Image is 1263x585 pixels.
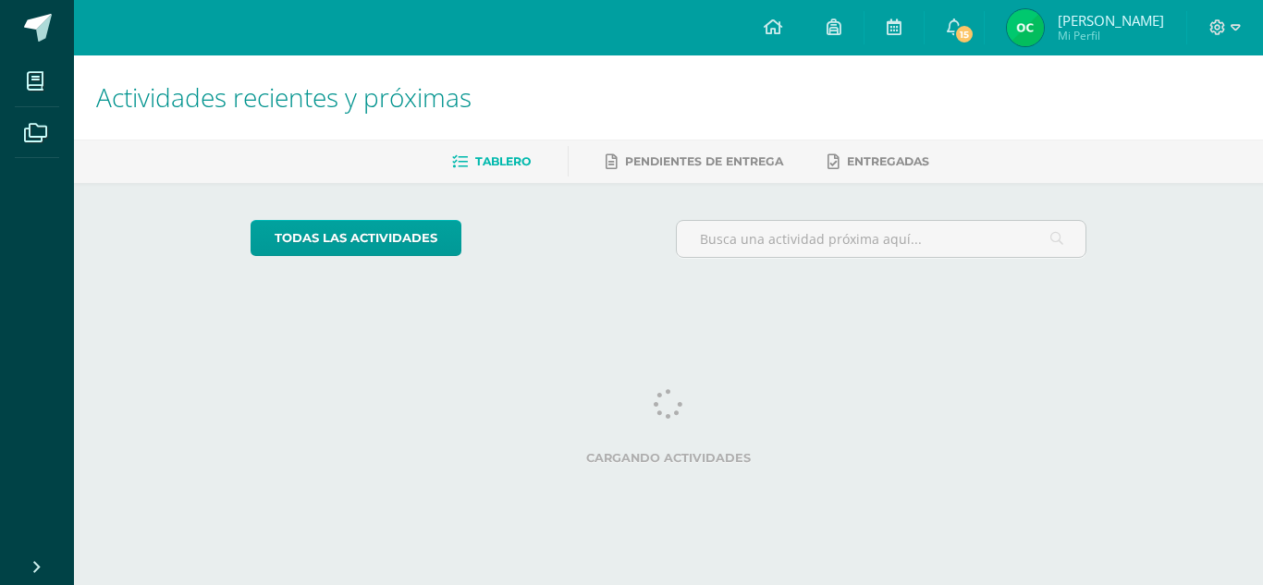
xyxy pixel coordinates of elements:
a: Entregadas [828,147,929,177]
span: Entregadas [847,154,929,168]
a: Tablero [452,147,531,177]
span: Tablero [475,154,531,168]
a: todas las Actividades [251,220,461,256]
label: Cargando actividades [251,451,1087,465]
span: Actividades recientes y próximas [96,79,472,115]
span: [PERSON_NAME] [1058,11,1164,30]
a: Pendientes de entrega [606,147,783,177]
img: 08f1aadbc24bc341887ed12e3da5bb47.png [1007,9,1044,46]
input: Busca una actividad próxima aquí... [677,221,1086,257]
span: 15 [954,24,975,44]
span: Pendientes de entrega [625,154,783,168]
span: Mi Perfil [1058,28,1164,43]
